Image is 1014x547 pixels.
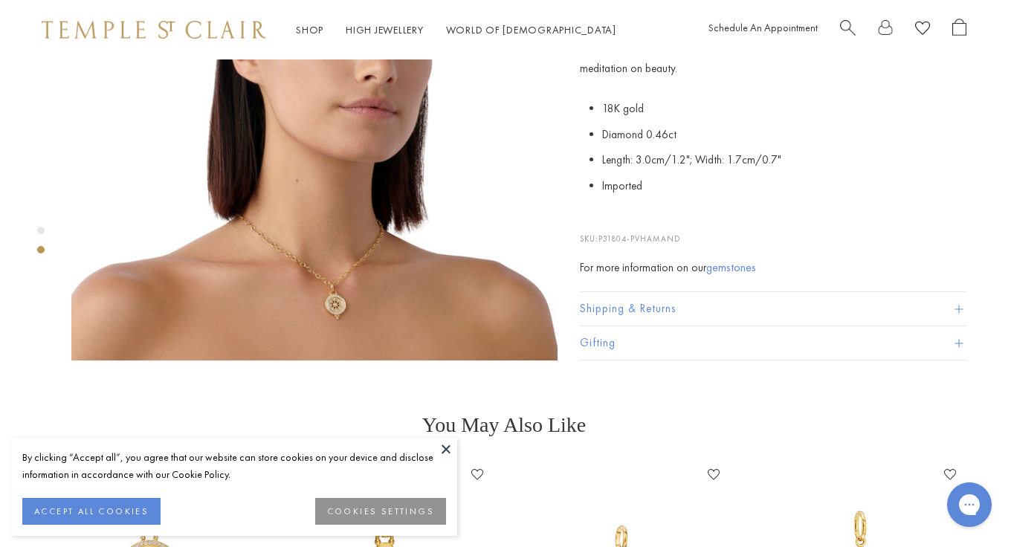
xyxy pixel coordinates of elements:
span: Diamond 0.46ct [602,127,676,142]
a: View Wishlist [915,19,930,42]
div: By clicking “Accept all”, you agree that our website can store cookies on your device and disclos... [22,449,446,483]
a: Schedule An Appointment [708,21,818,34]
a: Search [840,19,856,42]
div: For more information on our [580,259,966,277]
button: Gifting [580,326,966,360]
span: Length: 3.0cm/1.2"; Width: 1.7cm/0.7" [602,153,781,168]
iframe: Gorgias live chat messenger [940,477,999,532]
a: gemstones [706,259,756,275]
a: High JewelleryHigh Jewellery [346,23,424,36]
img: Temple St. Clair [42,21,266,39]
p: SKU: [580,217,966,245]
h3: You May Also Like [56,413,952,437]
button: Shipping & Returns [580,293,966,326]
a: ShopShop [296,23,323,36]
span: P31804-PVHAMAND [598,233,680,244]
nav: Main navigation [296,21,616,39]
span: 18K gold [602,101,644,116]
a: Open Shopping Bag [952,19,966,42]
button: COOKIES SETTINGS [315,498,446,525]
a: World of [DEMOGRAPHIC_DATA]World of [DEMOGRAPHIC_DATA] [446,23,616,36]
div: Product gallery navigation [37,223,45,265]
span: Imported [602,178,642,193]
button: ACCEPT ALL COOKIES [22,498,161,525]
